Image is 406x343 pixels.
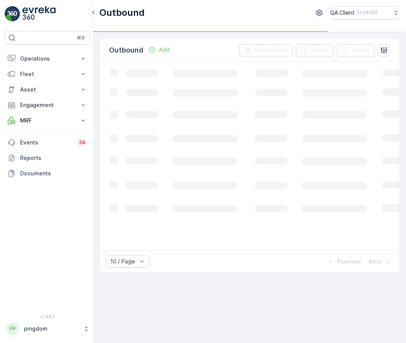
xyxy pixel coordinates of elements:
p: pingdom [24,325,79,333]
a: Events34 [5,135,90,150]
button: MRF [5,113,90,128]
p: Next [369,258,382,265]
p: MRF [20,117,75,124]
a: Documents [5,166,90,181]
button: Operations [5,51,90,66]
p: Operations [20,55,75,63]
p: QA Client [330,9,355,17]
p: Previous [337,258,361,265]
a: Reports [5,150,90,166]
button: Import [337,44,375,56]
button: QA Client(+03:00) [330,6,400,19]
p: 34 [79,139,85,146]
img: logo_light-DOdMpM7g.png [22,6,56,22]
p: Export [311,46,329,54]
p: Asset [20,86,75,93]
p: Clear Filters [254,46,288,54]
p: Documents [20,170,87,177]
span: v 1.49.3 [5,314,90,319]
button: Fleet [5,66,90,82]
p: Outbound [99,7,145,19]
div: PP [7,323,19,335]
button: Clear Filters [239,44,293,56]
p: Events [20,139,73,146]
button: Add [145,45,173,54]
p: ( +03:00 ) [358,10,377,16]
p: Outbound [109,45,143,56]
button: Engagement [5,97,90,113]
button: Asset [5,82,90,97]
img: logo [5,6,20,22]
p: Fleet [20,70,75,78]
p: ⌘B [77,35,85,41]
button: PPpingdom [5,321,90,337]
p: Import [352,46,370,54]
p: Reports [20,154,87,162]
p: Engagement [20,101,75,109]
button: Next [368,257,393,266]
button: Previous [326,257,362,266]
button: Export [296,44,334,56]
p: Add [159,46,170,54]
